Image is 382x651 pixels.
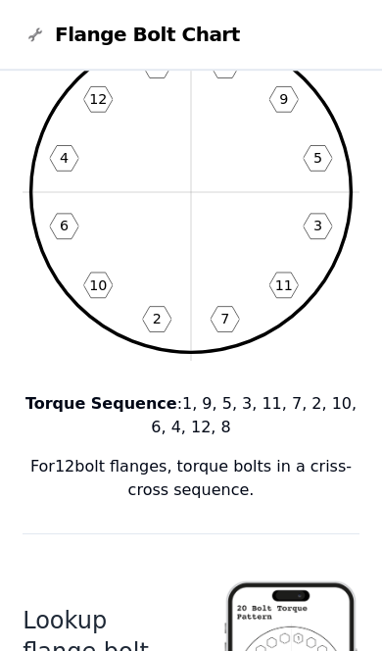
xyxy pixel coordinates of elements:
[55,21,240,48] span: Flange Bolt Chart
[313,150,322,166] text: 5
[313,218,322,233] text: 3
[220,57,229,73] text: 1
[279,91,288,107] text: 9
[153,57,162,73] text: 8
[89,276,107,292] text: 10
[153,311,162,326] text: 2
[220,311,229,326] text: 7
[23,455,359,502] p: For 12 bolt flanges, torque bolts in a criss-cross sequence.
[25,394,177,413] b: Torque Sequence
[60,218,69,233] text: 6
[24,23,47,46] img: Flange Bolt Chart Logo
[275,276,293,292] text: 11
[24,21,240,48] a: Flange Bolt Chart LogoFlange Bolt Chart
[23,392,359,439] p: : 1, 9, 5, 3, 11, 7, 2, 10, 6, 4, 12, 8
[60,150,69,166] text: 4
[89,91,107,107] text: 12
